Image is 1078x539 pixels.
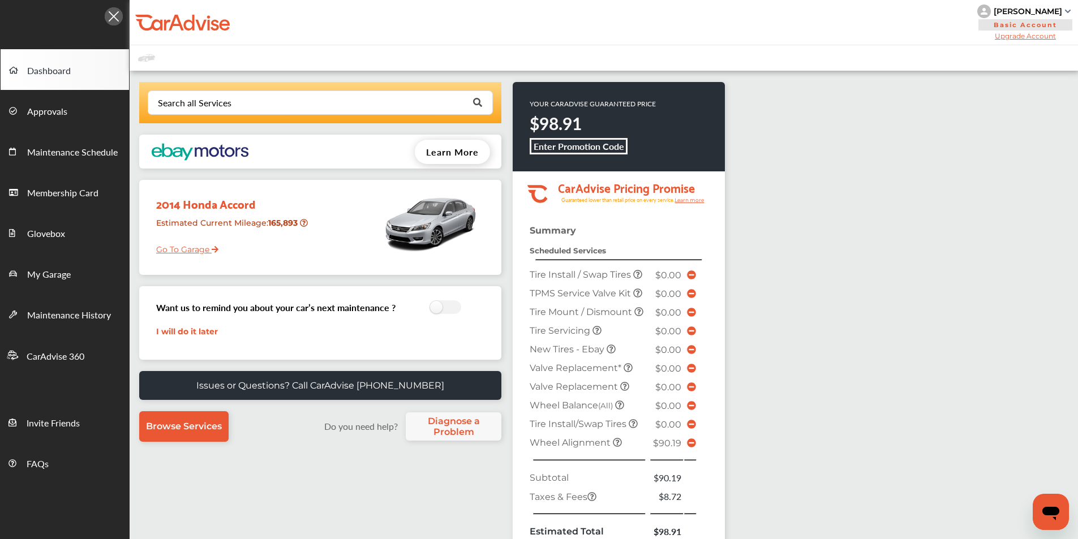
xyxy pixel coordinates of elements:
small: (All) [598,401,613,410]
span: My Garage [27,268,71,282]
span: $90.19 [653,438,681,449]
a: Maintenance Schedule [1,131,129,171]
img: placeholder_car.fcab19be.svg [138,51,155,65]
a: Membership Card [1,171,129,212]
span: $0.00 [655,307,681,318]
span: Approvals [27,105,67,119]
td: $90.19 [649,468,684,487]
span: Diagnose a Problem [411,416,496,437]
div: [PERSON_NAME] [994,6,1062,16]
span: $0.00 [655,363,681,374]
a: Dashboard [1,49,129,90]
span: Tire Install / Swap Tires [530,269,633,280]
strong: 165,893 [268,218,300,228]
span: New Tires - Ebay [530,344,607,355]
span: Taxes & Fees [530,491,596,502]
tspan: Learn more [675,197,705,203]
tspan: CarAdvise Pricing Promise [558,177,695,197]
span: Browse Services [146,421,222,432]
img: mobile_9112_st0640_046.jpg [383,186,479,259]
a: Go To Garage [148,236,218,257]
span: Upgrade Account [977,32,1073,40]
img: knH8PDtVvWoAbQRylUukY18CTiRevjo20fAtgn5MLBQj4uumYvk2MzTtcAIzfGAtb1XOLVMAvhLuqoNAbL4reqehy0jehNKdM... [977,5,991,18]
img: Icon.5fd9dcc7.svg [105,7,123,25]
p: YOUR CARADVISE GUARANTEED PRICE [530,99,656,109]
img: sCxJUJ+qAmfqhQGDUl18vwLg4ZYJ6CxN7XmbOMBAAAAAElFTkSuQmCC [1065,10,1071,13]
span: $0.00 [655,288,681,299]
span: $0.00 [655,344,681,355]
span: TPMS Service Valve Kit [530,288,633,299]
td: $8.72 [649,487,684,506]
span: $0.00 [655,419,681,430]
span: Invite Friends [27,416,80,431]
a: Maintenance History [1,294,129,334]
span: CarAdvise 360 [27,350,84,364]
span: Tire Install/Swap Tires [530,419,629,429]
strong: $98.91 [530,111,582,135]
h3: Want us to remind you about your car’s next maintenance ? [156,301,396,314]
p: Issues or Questions? Call CarAdvise [PHONE_NUMBER] [196,380,444,391]
div: Search all Services [158,98,231,107]
a: I will do it later [156,326,218,337]
a: Browse Services [139,411,229,442]
td: Subtotal [527,468,649,487]
span: Maintenance History [27,308,111,323]
strong: Scheduled Services [530,246,606,255]
div: 2014 Honda Accord [148,186,313,213]
label: Do you need help? [319,420,403,433]
a: Glovebox [1,212,129,253]
span: Valve Replacement [530,381,620,392]
span: Basic Account [978,19,1072,31]
span: $0.00 [655,270,681,281]
span: Learn More [426,145,479,158]
div: Estimated Current Mileage : [148,213,313,242]
span: Tire Mount / Dismount [530,307,634,317]
span: Glovebox [27,227,65,242]
span: Valve Replacement* [530,363,624,373]
span: Wheel Alignment [530,437,613,448]
span: Membership Card [27,186,98,201]
b: Enter Promotion Code [534,140,624,153]
span: Tire Servicing [530,325,592,336]
span: $0.00 [655,326,681,337]
iframe: Button to launch messaging window [1033,494,1069,530]
span: Dashboard [27,64,71,79]
strong: Summary [530,225,576,236]
a: My Garage [1,253,129,294]
span: $0.00 [655,382,681,393]
a: Approvals [1,90,129,131]
a: Issues or Questions? Call CarAdvise [PHONE_NUMBER] [139,371,501,400]
span: Wheel Balance [530,400,615,411]
a: Diagnose a Problem [406,412,501,441]
span: $0.00 [655,400,681,411]
tspan: Guaranteed lower than retail price on every service. [561,196,675,204]
span: Maintenance Schedule [27,145,118,160]
span: FAQs [27,457,49,472]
